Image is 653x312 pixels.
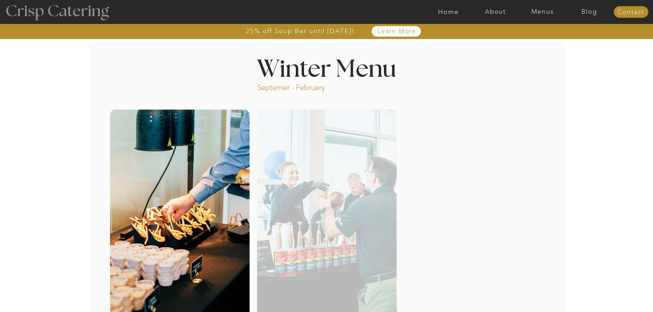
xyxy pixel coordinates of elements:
[231,58,422,78] h1: Winter Menu
[566,9,613,15] a: Blog
[257,83,351,90] p: Septemer - February
[472,9,519,15] a: About
[614,9,648,16] a: Contact
[519,9,566,15] a: Menus
[425,9,472,15] a: Home
[221,28,379,35] a: 25% off Soup Bar until [DATE]!
[362,28,432,35] a: Learn More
